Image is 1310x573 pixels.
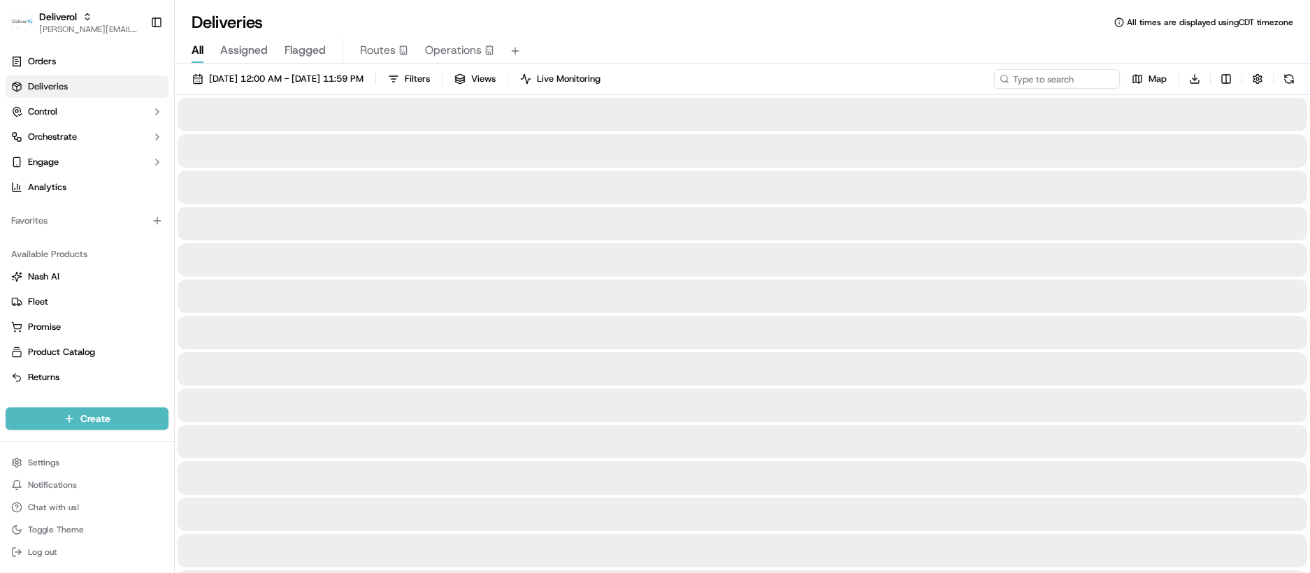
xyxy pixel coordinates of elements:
span: Promise [28,321,61,333]
span: All [192,42,203,59]
span: Create [80,412,110,426]
button: Toggle Theme [6,520,168,539]
button: Chat with us! [6,498,168,517]
span: Assigned [220,42,268,59]
a: Returns [11,371,163,384]
span: Fleet [28,296,48,308]
span: Live Monitoring [537,73,600,85]
span: Control [28,106,57,118]
button: Control [6,101,168,123]
span: Flagged [285,42,326,59]
span: Filters [405,73,430,85]
button: Product Catalog [6,341,168,363]
button: Map [1125,69,1173,89]
a: Product Catalog [11,346,163,358]
button: DeliverolDeliverol[PERSON_NAME][EMAIL_ADDRESS][PERSON_NAME][DOMAIN_NAME] [6,6,145,39]
div: Available Products [6,243,168,266]
span: Nash AI [28,270,59,283]
button: Notifications [6,475,168,495]
span: [DATE] 12:00 AM - [DATE] 11:59 PM [209,73,364,85]
span: Product Catalog [28,346,95,358]
a: Orders [6,50,168,73]
a: Deliveries [6,75,168,98]
button: Engage [6,151,168,173]
span: Returns [28,371,59,384]
a: Promise [11,321,163,333]
span: All times are displayed using CDT timezone [1127,17,1293,28]
a: Nash AI [11,270,163,283]
a: Analytics [6,176,168,198]
button: Returns [6,366,168,389]
button: Orchestrate [6,126,168,148]
button: Fleet [6,291,168,313]
img: Deliverol [11,13,34,32]
span: Engage [28,156,59,168]
span: Notifications [28,479,77,491]
button: Settings [6,453,168,472]
span: Orchestrate [28,131,77,143]
span: Routes [360,42,396,59]
span: Toggle Theme [28,524,84,535]
button: Views [448,69,502,89]
span: Analytics [28,181,66,194]
a: Fleet [11,296,163,308]
span: Views [471,73,496,85]
button: Deliverol [39,10,77,24]
button: Create [6,407,168,430]
button: Promise [6,316,168,338]
button: [DATE] 12:00 AM - [DATE] 11:59 PM [186,69,370,89]
span: Chat with us! [28,502,79,513]
div: Favorites [6,210,168,232]
span: Settings [28,457,59,468]
span: Operations [425,42,482,59]
button: Live Monitoring [514,69,607,89]
span: Orders [28,55,56,68]
button: Filters [382,69,436,89]
button: [PERSON_NAME][EMAIL_ADDRESS][PERSON_NAME][DOMAIN_NAME] [39,24,139,35]
h1: Deliveries [192,11,263,34]
button: Refresh [1279,69,1299,89]
span: Deliveries [28,80,68,93]
span: Map [1149,73,1167,85]
button: Log out [6,542,168,562]
input: Type to search [994,69,1120,89]
span: Log out [28,546,57,558]
button: Nash AI [6,266,168,288]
